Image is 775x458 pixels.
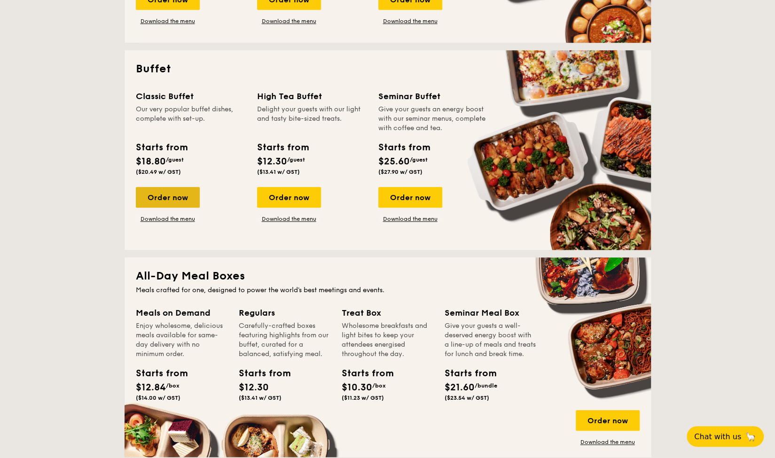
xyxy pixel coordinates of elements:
span: /guest [166,156,184,163]
span: ($20.49 w/ GST) [136,169,181,175]
a: Download the menu [136,215,200,223]
div: Carefully-crafted boxes featuring highlights from our buffet, curated for a balanced, satisfying ... [239,321,330,359]
div: Regulars [239,306,330,319]
div: Starts from [239,366,281,380]
div: Wholesome breakfasts and light bites to keep your attendees energised throughout the day. [342,321,433,359]
span: Chat with us [694,432,741,441]
a: Download the menu [378,17,442,25]
span: /guest [287,156,305,163]
div: Meals on Demand [136,306,227,319]
span: $21.60 [445,382,475,393]
span: $12.30 [239,382,269,393]
span: $12.30 [257,156,287,167]
span: ($27.90 w/ GST) [378,169,423,175]
div: High Tea Buffet [257,90,367,103]
div: Order now [257,187,321,208]
span: ($13.41 w/ GST) [239,395,282,401]
span: /bundle [475,382,497,389]
span: $18.80 [136,156,166,167]
span: ($11.23 w/ GST) [342,395,384,401]
div: Order now [576,410,640,431]
a: Download the menu [136,17,200,25]
div: Give your guests a well-deserved energy boost with a line-up of meals and treats for lunch and br... [445,321,536,359]
div: Give your guests an energy boost with our seminar menus, complete with coffee and tea. [378,105,488,133]
div: Delight your guests with our light and tasty bite-sized treats. [257,105,367,133]
span: 🦙 [745,431,756,442]
div: Order now [378,187,442,208]
span: $12.84 [136,382,166,393]
span: $10.30 [342,382,372,393]
h2: All-Day Meal Boxes [136,269,640,284]
span: ($14.00 w/ GST) [136,395,180,401]
div: Seminar Meal Box [445,306,536,319]
div: Classic Buffet [136,90,246,103]
span: /box [372,382,386,389]
div: Meals crafted for one, designed to power the world's best meetings and events. [136,286,640,295]
span: $25.60 [378,156,410,167]
a: Download the menu [257,215,321,223]
h2: Buffet [136,62,640,77]
span: /box [166,382,180,389]
div: Seminar Buffet [378,90,488,103]
a: Download the menu [378,215,442,223]
div: Our very popular buffet dishes, complete with set-up. [136,105,246,133]
div: Treat Box [342,306,433,319]
div: Starts from [378,140,430,155]
a: Download the menu [576,438,640,446]
div: Starts from [445,366,487,380]
div: Order now [136,187,200,208]
div: Starts from [257,140,308,155]
div: Starts from [136,366,178,380]
span: ($13.41 w/ GST) [257,169,300,175]
span: /guest [410,156,428,163]
div: Starts from [136,140,187,155]
a: Download the menu [257,17,321,25]
div: Starts from [342,366,384,380]
button: Chat with us🦙 [687,426,764,447]
span: ($23.54 w/ GST) [445,395,489,401]
div: Enjoy wholesome, delicious meals available for same-day delivery with no minimum order. [136,321,227,359]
